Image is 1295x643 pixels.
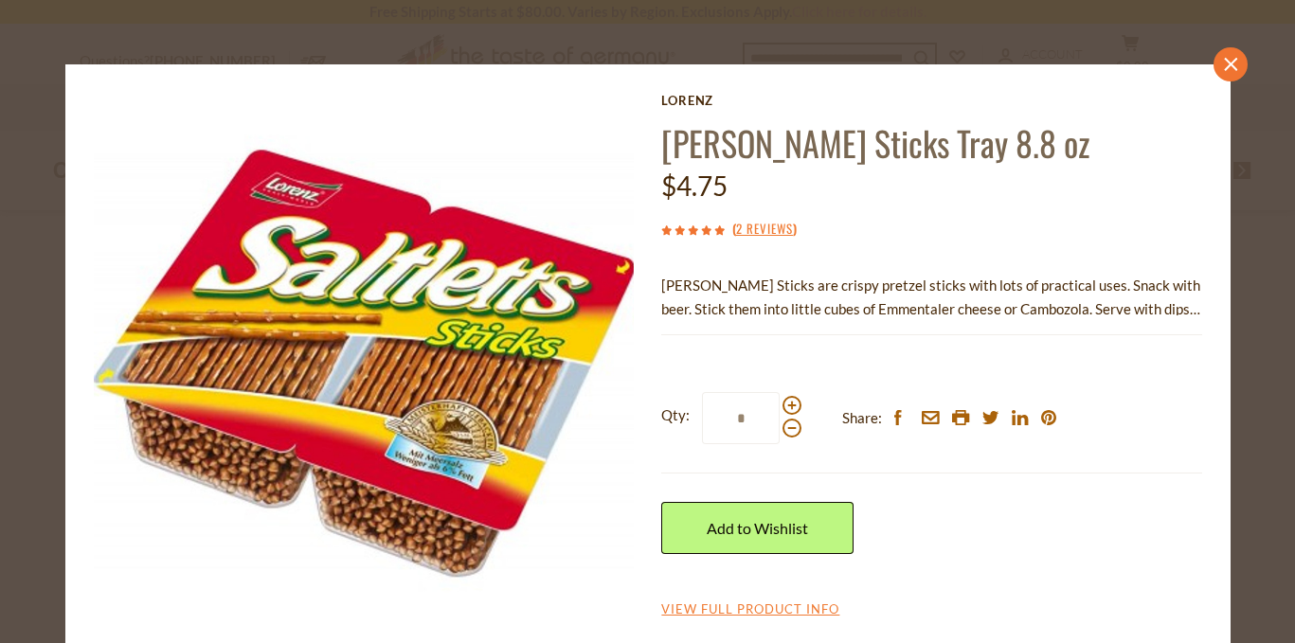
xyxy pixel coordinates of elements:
span: Share: [842,406,882,430]
img: Lorenz Saltletts Sticks Tray 8.8 oz [94,93,635,634]
a: Lorenz [661,93,1201,108]
a: [PERSON_NAME] Sticks Tray 8.8 oz [661,117,1089,168]
span: $4.75 [661,170,728,202]
p: [PERSON_NAME] Sticks are crispy pretzel sticks with lots of practical uses. Snack with beer. Stic... [661,274,1201,321]
a: View Full Product Info [661,601,839,618]
a: 2 Reviews [736,219,793,240]
strong: Qty: [661,403,690,427]
input: Qty: [702,392,780,444]
a: Add to Wishlist [661,502,854,554]
span: ( ) [732,219,797,238]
